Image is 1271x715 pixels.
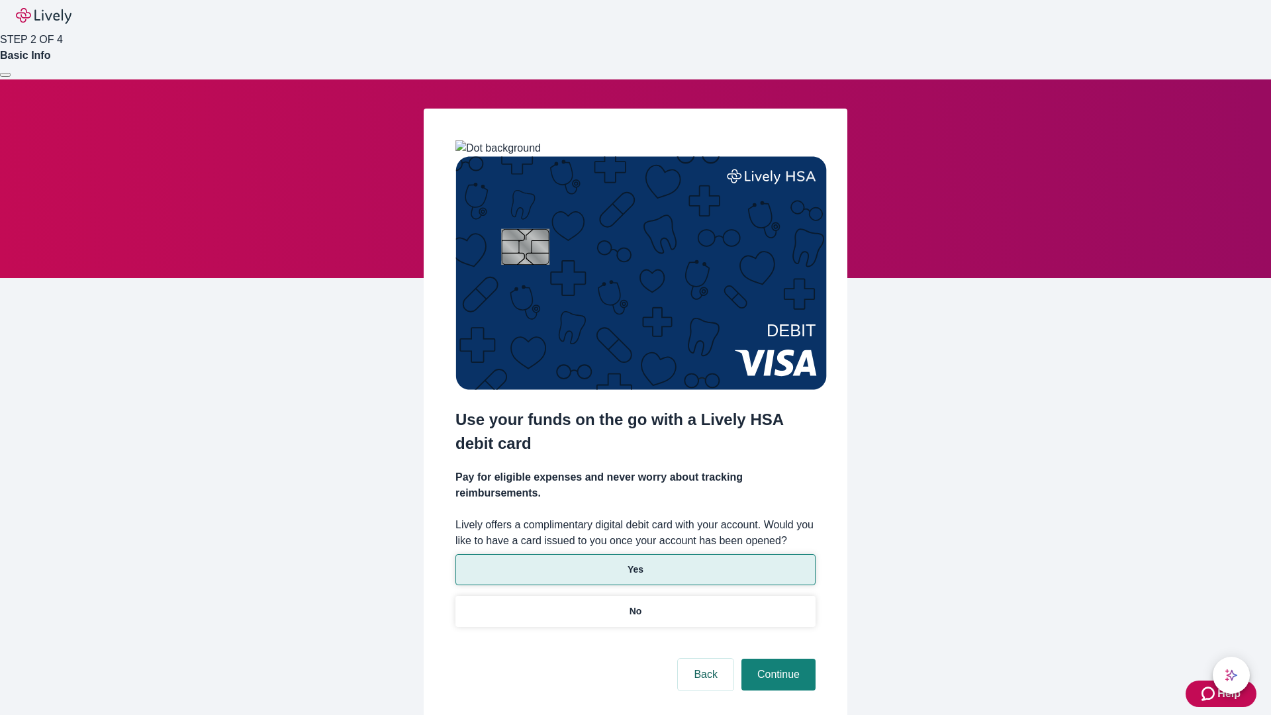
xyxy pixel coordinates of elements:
[1225,669,1238,682] svg: Lively AI Assistant
[1213,657,1250,694] button: chat
[1217,686,1241,702] span: Help
[16,8,71,24] img: Lively
[455,408,816,455] h2: Use your funds on the go with a Lively HSA debit card
[455,517,816,549] label: Lively offers a complimentary digital debit card with your account. Would you like to have a card...
[455,156,827,390] img: Debit card
[455,469,816,501] h4: Pay for eligible expenses and never worry about tracking reimbursements.
[455,140,541,156] img: Dot background
[1186,681,1256,707] button: Zendesk support iconHelp
[1201,686,1217,702] svg: Zendesk support icon
[628,563,643,577] p: Yes
[630,604,642,618] p: No
[455,596,816,627] button: No
[455,554,816,585] button: Yes
[741,659,816,691] button: Continue
[678,659,733,691] button: Back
